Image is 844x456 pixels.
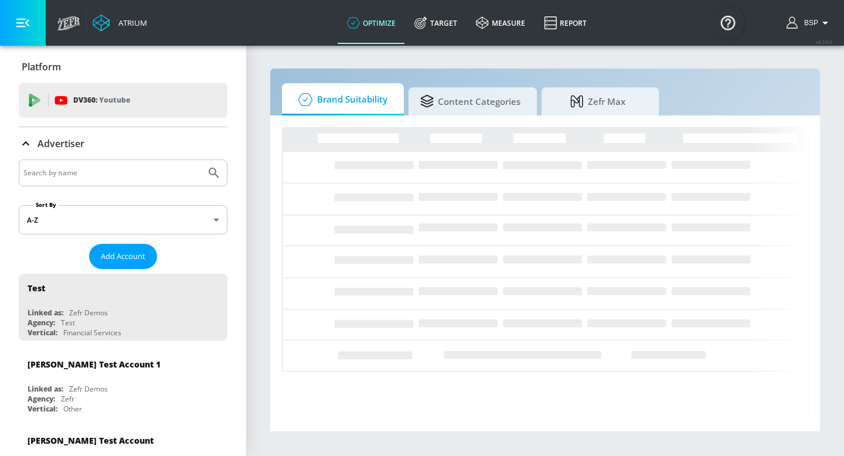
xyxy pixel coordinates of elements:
a: Target [405,2,467,44]
div: A-Z [19,205,227,234]
span: login as: bsp_linking@zefr.com [799,19,818,27]
div: [PERSON_NAME] Test Account 1Linked as:Zefr DemosAgency:ZefrVertical:Other [19,350,227,417]
a: optimize [338,2,405,44]
div: Advertiser [19,127,227,160]
span: Add Account [101,250,145,263]
div: Agency: [28,318,55,328]
div: Financial Services [63,328,121,338]
div: Other [63,404,82,414]
p: DV360: [73,94,130,107]
span: v 4.24.0 [816,39,832,45]
div: Agency: [28,394,55,404]
button: Open Resource Center [712,6,744,39]
div: Atrium [114,18,147,28]
p: Youtube [99,94,130,106]
div: Vertical: [28,404,57,414]
span: Zefr Max [553,87,642,115]
div: [PERSON_NAME] Test Account [28,435,154,446]
label: Sort By [33,201,59,209]
div: Linked as: [28,384,63,394]
div: Platform [19,50,227,83]
div: DV360: Youtube [19,83,227,118]
div: TestLinked as:Zefr DemosAgency:TestVertical:Financial Services [19,274,227,341]
div: Test [61,318,75,328]
input: Search by name [23,165,201,181]
div: Zefr Demos [69,384,108,394]
div: Zefr Demos [69,308,108,318]
div: Linked as: [28,308,63,318]
a: Report [535,2,596,44]
a: measure [467,2,535,44]
div: [PERSON_NAME] Test Account 1 [28,359,161,370]
button: Add Account [89,244,157,269]
p: Platform [22,60,61,73]
a: Atrium [93,14,147,32]
div: Zefr [61,394,74,404]
button: BSP [787,16,832,30]
span: Content Categories [420,87,520,115]
div: Vertical: [28,328,57,338]
div: Test [28,283,45,294]
span: Brand Suitability [294,86,387,114]
p: Advertiser [38,137,84,150]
